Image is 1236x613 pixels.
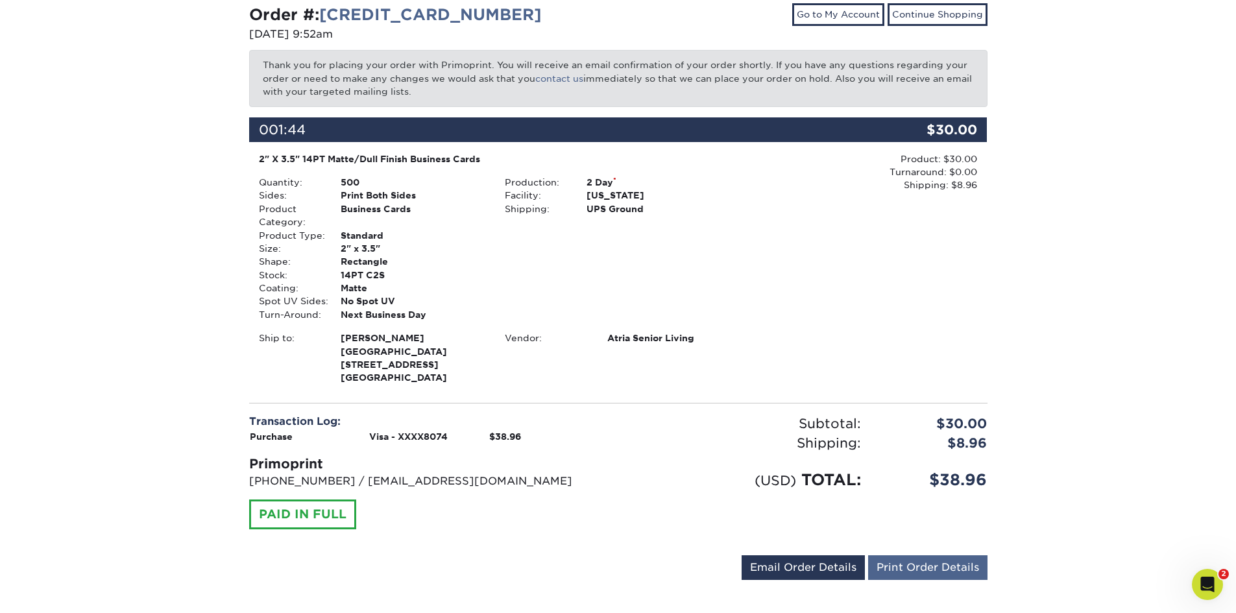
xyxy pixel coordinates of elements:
span: [PERSON_NAME][GEOGRAPHIC_DATA] [341,331,485,358]
div: 14PT C2S [331,269,495,282]
p: [DATE] 9:52am [249,27,609,42]
div: No Spot UV [331,294,495,307]
div: 2" X 3.5" 14PT Matte/Dull Finish Business Cards [259,152,732,165]
div: $30.00 [871,414,997,433]
div: $38.96 [871,468,997,492]
div: Ship to: [249,331,331,385]
a: Email Order Details [742,555,865,580]
span: 2 [1218,569,1229,579]
span: TOTAL: [801,470,861,489]
strong: [GEOGRAPHIC_DATA] [341,331,485,383]
div: [US_STATE] [577,189,741,202]
div: Quantity: [249,176,331,189]
strong: Purchase [250,431,293,442]
div: Shape: [249,255,331,268]
div: Vendor: [495,331,598,344]
div: Sides: [249,189,331,202]
strong: $38.96 [489,431,521,442]
div: 2 Day [577,176,741,189]
div: 500 [331,176,495,189]
a: Print Order Details [868,555,988,580]
div: $30.00 [864,117,988,142]
small: (USD) [755,472,796,488]
div: Business Cards [331,202,495,229]
div: Next Business Day [331,308,495,321]
iframe: Intercom live chat [1192,569,1223,600]
div: Spot UV Sides: [249,294,331,307]
div: Product: $30.00 Turnaround: $0.00 Shipping: $8.96 [741,152,977,192]
div: 001: [249,117,864,142]
div: Print Both Sides [331,189,495,202]
div: Product Category: [249,202,331,229]
a: Continue Shopping [888,3,988,25]
span: [STREET_ADDRESS] [341,358,485,371]
div: Production: [495,176,577,189]
div: Subtotal: [618,414,871,433]
p: [PHONE_NUMBER] / [EMAIL_ADDRESS][DOMAIN_NAME] [249,474,609,489]
div: $8.96 [871,433,997,453]
div: Standard [331,229,495,242]
strong: Visa - XXXX8074 [369,431,448,442]
div: Size: [249,242,331,255]
div: UPS Ground [577,202,741,215]
strong: Order #: [249,5,542,24]
div: Product Type: [249,229,331,242]
div: Turn-Around: [249,308,331,321]
a: Go to My Account [792,3,884,25]
div: Rectangle [331,255,495,268]
div: Matte [331,282,495,294]
div: Atria Senior Living [598,331,741,344]
a: contact us [535,73,583,84]
div: PAID IN FULL [249,499,356,529]
div: Stock: [249,269,331,282]
span: 44 [287,122,306,138]
div: Transaction Log: [249,414,609,429]
div: Shipping: [618,433,871,453]
p: Thank you for placing your order with Primoprint. You will receive an email confirmation of your ... [249,50,988,106]
div: 2" x 3.5" [331,242,495,255]
div: Primoprint [249,454,609,474]
div: Facility: [495,189,577,202]
div: Shipping: [495,202,577,215]
div: Coating: [249,282,331,294]
a: [CREDIT_CARD_NUMBER] [319,5,542,24]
